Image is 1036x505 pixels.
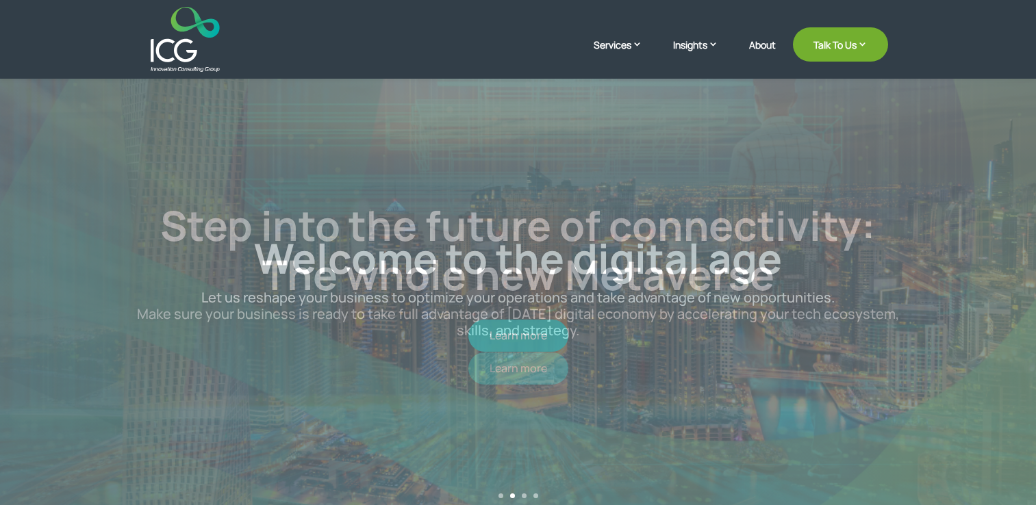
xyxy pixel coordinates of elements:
a: Services [594,38,656,72]
a: 1 [498,493,503,498]
a: 2 [510,493,515,498]
a: About [749,40,776,72]
iframe: Chat Widget [808,357,1036,505]
a: 3 [522,493,527,498]
span: Let us reshape your business to optimize your operations and take advantage of new opportunities. [201,288,835,307]
div: أداة الدردشة [808,357,1036,505]
a: Talk To Us [793,27,888,62]
a: Learn more [468,320,568,352]
img: ICG [151,7,220,72]
a: 4 [533,493,538,498]
a: Welcome to the digital age [254,230,782,286]
a: Insights [673,38,732,72]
